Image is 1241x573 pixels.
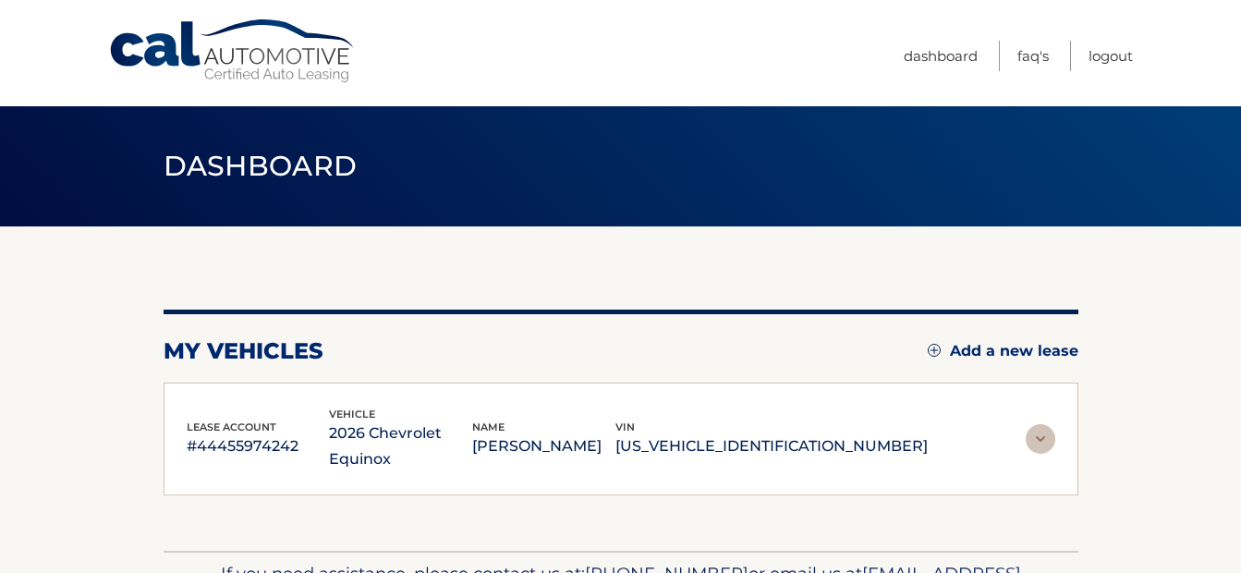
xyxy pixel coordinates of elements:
h2: my vehicles [164,337,323,365]
p: #44455974242 [187,433,330,459]
a: Logout [1089,41,1133,71]
span: lease account [187,421,276,433]
span: Dashboard [164,149,358,183]
span: vin [615,421,635,433]
span: name [472,421,505,433]
p: [PERSON_NAME] [472,433,615,459]
img: accordion-rest.svg [1026,424,1055,454]
p: [US_VEHICLE_IDENTIFICATION_NUMBER] [615,433,928,459]
a: Add a new lease [928,342,1078,360]
span: vehicle [329,408,375,421]
a: FAQ's [1017,41,1049,71]
a: Dashboard [904,41,978,71]
a: Cal Automotive [108,18,358,84]
p: 2026 Chevrolet Equinox [329,421,472,472]
img: add.svg [928,344,941,357]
